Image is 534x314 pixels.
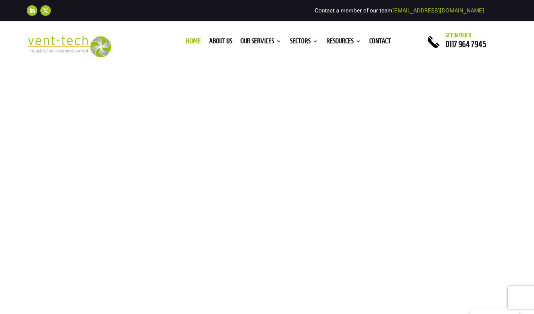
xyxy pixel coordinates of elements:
[315,7,484,14] span: Contact a member of our team
[290,38,318,47] a: Sectors
[40,5,51,16] a: Follow on X
[445,32,471,38] span: Get in touch
[445,40,486,49] a: 0117 964 7945
[326,38,361,47] a: Resources
[186,38,201,47] a: Home
[27,5,37,16] a: Follow on LinkedIn
[240,38,282,47] a: Our Services
[209,38,232,47] a: About us
[27,35,111,57] img: 2023-09-27T08_35_16.549ZVENT-TECH---Clear-background
[369,38,391,47] a: Contact
[392,7,484,14] a: [EMAIL_ADDRESS][DOMAIN_NAME]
